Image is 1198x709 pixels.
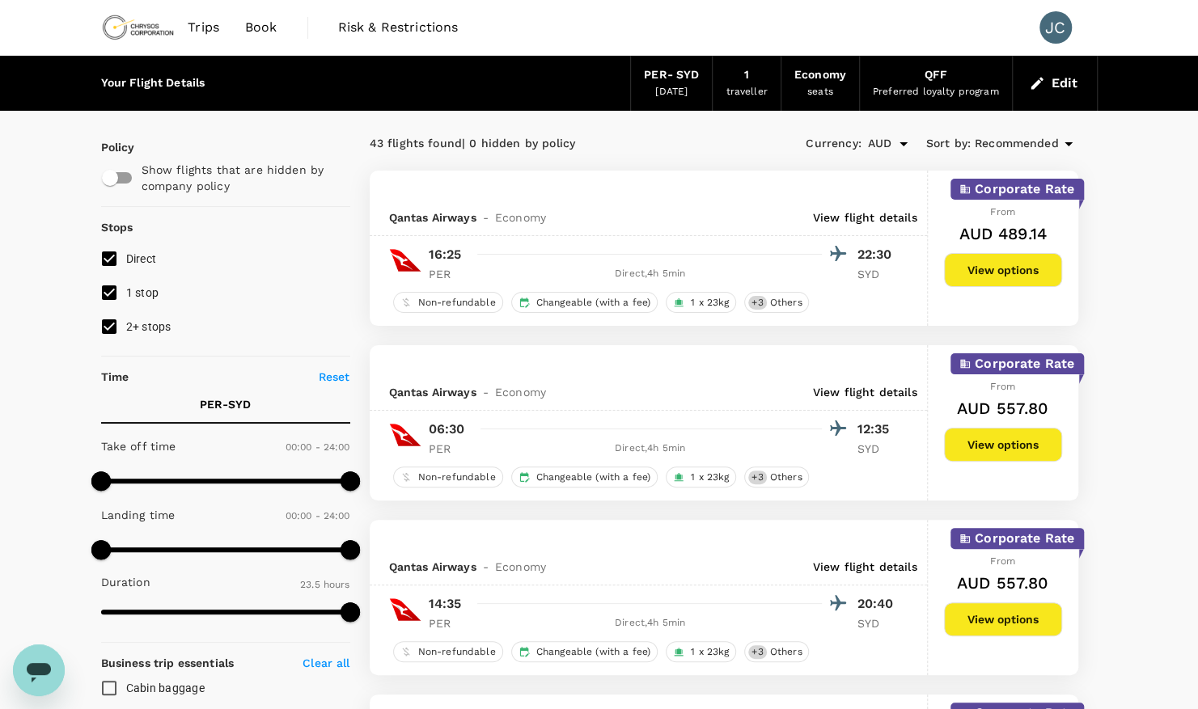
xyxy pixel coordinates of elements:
[393,466,503,487] div: Non-refundable
[744,66,749,84] div: 1
[101,221,133,234] strong: Stops
[990,381,1015,392] span: From
[126,286,159,299] span: 1 stop
[370,135,724,153] div: 43 flights found | 0 hidden by policy
[726,84,767,100] div: traveller
[479,266,822,282] div: Direct , 4h 5min
[748,296,766,310] span: + 3
[13,644,65,696] iframe: Button to launch messaging window
[530,296,657,310] span: Changeable (with a fee)
[748,645,766,659] span: + 3
[530,645,657,659] span: Changeable (with a fee)
[245,18,277,37] span: Book
[429,594,462,614] p: 14:35
[530,471,657,484] span: Changeable (with a fee)
[957,395,1049,421] h6: AUD 557.80
[412,296,502,310] span: Non-refundable
[319,369,350,385] p: Reset
[655,84,688,100] div: [DATE]
[975,135,1059,153] span: Recommended
[393,641,503,662] div: Non-refundable
[389,419,421,451] img: QF
[389,209,476,226] span: Qantas Airways
[813,559,917,575] p: View flight details
[944,253,1062,287] button: View options
[412,645,502,659] span: Non-refundable
[303,655,349,671] p: Clear all
[476,384,495,400] span: -
[476,559,495,575] span: -
[389,244,421,276] img: QF
[511,466,658,487] div: Changeable (with a fee)
[393,292,503,313] div: Non-refundable
[495,209,546,226] span: Economy
[857,441,898,457] p: SYD
[644,66,699,84] div: PER - SYD
[926,135,971,153] span: Sort by :
[338,18,459,37] span: Risk & Restrictions
[744,292,809,313] div: +3Others
[764,645,809,659] span: Others
[101,438,176,454] p: Take off time
[744,466,809,487] div: +3Others
[666,641,736,662] div: 1 x 23kg
[957,570,1049,596] h6: AUD 557.80
[684,296,735,310] span: 1 x 23kg
[975,529,1074,548] p: Corporate Rate
[389,384,476,400] span: Qantas Airways
[666,292,736,313] div: 1 x 23kg
[429,420,465,439] p: 06:30
[126,252,157,265] span: Direct
[990,206,1015,217] span: From
[857,266,898,282] p: SYD
[892,133,915,155] button: Open
[101,74,205,92] div: Your Flight Details
[101,10,176,45] img: Chrysos Corporation
[744,641,809,662] div: +3Others
[990,555,1015,567] span: From
[807,84,833,100] div: seats
[806,135,861,153] span: Currency :
[813,209,917,226] p: View flight details
[748,471,766,484] span: + 3
[959,221,1047,247] h6: AUD 489.14
[511,292,658,313] div: Changeable (with a fee)
[286,510,350,521] span: 00:00 - 24:00
[813,384,917,400] p: View flight details
[101,574,150,590] p: Duration
[857,594,898,614] p: 20:40
[286,441,350,453] span: 00:00 - 24:00
[794,66,846,84] div: Economy
[126,682,205,694] span: Cabin baggage
[495,559,546,575] span: Economy
[479,441,822,457] div: Direct , 4h 5min
[200,396,251,412] p: PER - SYD
[101,369,129,385] p: Time
[101,139,116,155] p: Policy
[429,615,469,631] p: PER
[101,656,235,669] strong: Business trip essentials
[412,471,502,484] span: Non-refundable
[857,615,898,631] p: SYD
[1039,11,1072,44] div: JC
[684,645,735,659] span: 1 x 23kg
[188,18,219,37] span: Trips
[495,384,546,400] span: Economy
[975,179,1074,199] p: Corporate Rate
[857,245,898,264] p: 22:30
[873,84,999,100] div: Preferred loyalty program
[101,507,176,523] p: Landing time
[511,641,658,662] div: Changeable (with a fee)
[1026,70,1084,96] button: Edit
[944,428,1062,462] button: View options
[429,266,469,282] p: PER
[389,593,421,626] img: QF
[126,320,171,333] span: 2+ stops
[142,162,339,194] p: Show flights that are hidden by company policy
[764,296,809,310] span: Others
[764,471,809,484] span: Others
[300,579,350,590] span: 23.5 hours
[666,466,736,487] div: 1 x 23kg
[924,66,946,84] div: QFF
[857,420,898,439] p: 12:35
